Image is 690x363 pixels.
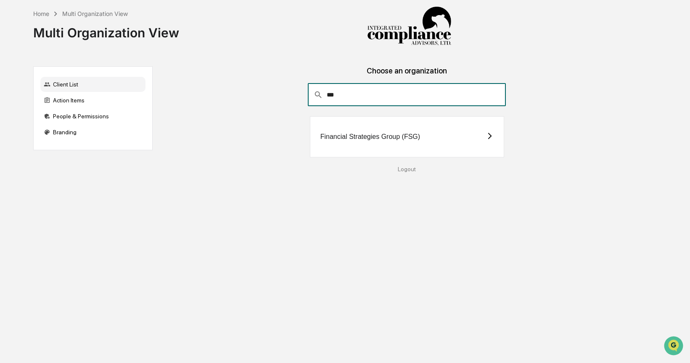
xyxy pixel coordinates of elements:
span: Pylon [84,142,102,149]
div: Home [33,10,49,17]
a: 🗄️Attestations [58,102,108,118]
span: Attestations [69,106,104,114]
div: Logout [159,166,654,172]
div: consultant-dashboard__filter-organizations-search-bar [308,84,506,106]
div: Multi Organization View [62,10,128,17]
img: Integrated Compliance Advisors [367,7,451,46]
img: 1746055101610-c473b297-6a78-478c-a979-82029cc54cd1 [8,64,24,79]
div: Branding [40,125,145,140]
a: 🖐️Preclearance [5,102,58,118]
div: Start new chat [29,64,138,73]
div: People & Permissions [40,109,145,124]
div: Choose an organization [159,66,654,84]
p: How can we help? [8,18,153,31]
span: Preclearance [17,106,54,114]
div: Multi Organization View [33,18,179,40]
iframe: Open customer support [663,335,686,358]
div: We're available if you need us! [29,73,106,79]
div: Financial Strategies Group (FSG) [320,133,420,141]
span: Data Lookup [17,122,53,130]
div: 🖐️ [8,107,15,113]
div: 🗄️ [61,107,68,113]
div: 🔎 [8,123,15,129]
a: 🔎Data Lookup [5,118,56,133]
a: Powered byPylon [59,142,102,149]
button: Start new chat [143,67,153,77]
div: Client List [40,77,145,92]
div: Action Items [40,93,145,108]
